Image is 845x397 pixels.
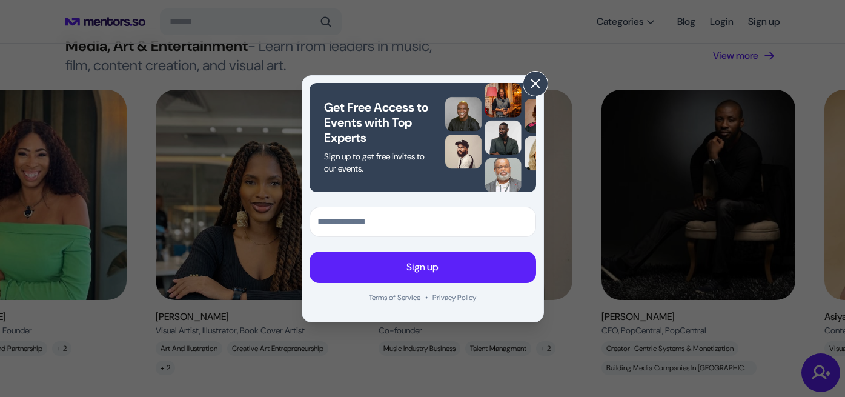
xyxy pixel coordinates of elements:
[425,293,428,302] span: •
[369,293,420,302] a: Terms of Service
[432,293,476,302] a: Privacy Policy
[445,83,536,192] img: Special offer image
[310,252,536,283] button: Sign up
[324,150,436,175] p: Sign up to get free invites to our events.
[324,100,436,145] h6: Get Free Access to Events with Top Experts
[406,260,439,275] p: Sign up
